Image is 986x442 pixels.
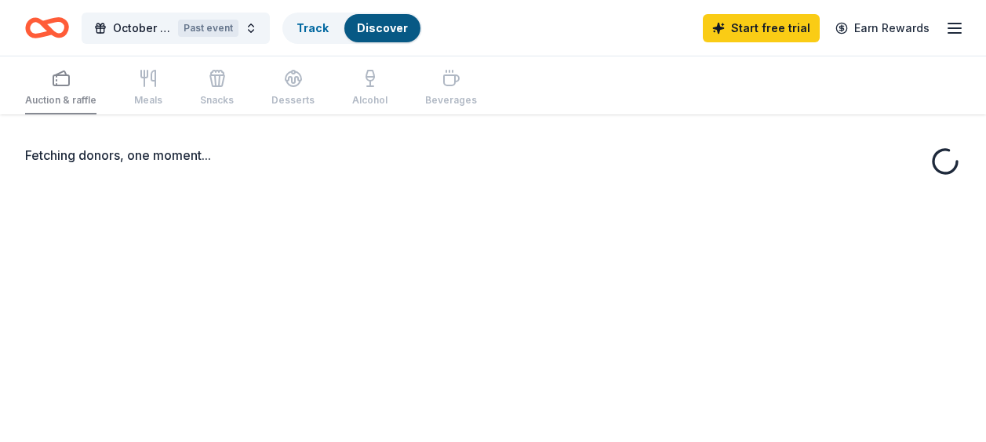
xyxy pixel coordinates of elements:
a: Home [25,9,69,46]
button: TrackDiscover [282,13,422,44]
div: Past event [178,20,238,37]
a: Discover [357,21,408,34]
a: Earn Rewards [826,14,939,42]
div: Fetching donors, one moment... [25,146,961,165]
button: October Fest Fundraiser 2024Past event [82,13,270,44]
a: Start free trial [703,14,820,42]
a: Track [297,21,329,34]
span: October Fest Fundraiser 2024 [113,19,172,38]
